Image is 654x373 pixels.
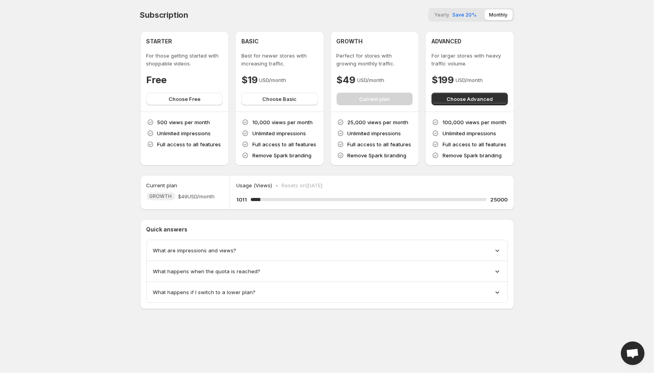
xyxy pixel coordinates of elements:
[432,52,508,67] p: For larger stores with heavy traffic volume.
[348,151,407,159] p: Remove Spark branding
[146,74,167,86] h4: Free
[153,246,237,254] span: What are impressions and views?
[282,181,322,189] p: Resets on [DATE]
[153,288,256,296] span: What happens if I switch to a lower plan?
[153,267,261,275] span: What happens when the quota is reached?
[252,129,306,137] p: Unlimited impressions
[157,140,221,148] p: Full access to all features
[443,118,506,126] p: 100,000 views per month
[236,196,247,203] h5: 1011
[456,76,483,84] p: USD/month
[443,151,502,159] p: Remove Spark branding
[252,118,313,126] p: 10,000 views per month
[443,129,496,137] p: Unlimited impressions
[337,74,356,86] h4: $49
[348,140,411,148] p: Full access to all features
[432,37,461,45] h4: ADVANCED
[146,181,178,189] h5: Current plan
[443,140,506,148] p: Full access to all features
[241,93,318,105] button: Choose Basic
[348,129,401,137] p: Unlimited impressions
[146,226,508,233] p: Quick answers
[275,181,278,189] p: •
[491,196,508,203] h5: 25000
[453,12,477,18] span: Save 20%
[146,93,223,105] button: Choose Free
[337,52,413,67] p: Perfect for stores with growing monthly traffic.
[446,95,493,103] span: Choose Advanced
[252,151,311,159] p: Remove Spark branding
[241,37,259,45] h4: BASIC
[146,52,223,67] p: For those getting started with shoppable videos.
[157,118,210,126] p: 500 views per month
[157,129,211,137] p: Unlimited impressions
[430,9,482,20] button: YearlySave 20%
[241,74,258,86] h4: $19
[169,95,200,103] span: Choose Free
[621,341,645,365] div: Open chat
[348,118,409,126] p: 25,000 views per month
[432,93,508,105] button: Choose Advanced
[146,37,172,45] h4: STARTER
[236,181,272,189] p: Usage (Views)
[252,140,316,148] p: Full access to all features
[357,76,384,84] p: USD/month
[432,74,454,86] h4: $199
[485,9,513,20] button: Monthly
[140,10,189,20] h4: Subscription
[259,76,286,84] p: USD/month
[178,192,215,200] span: $49 USD/month
[435,12,450,18] span: Yearly
[241,52,318,67] p: Best for newer stores with increasing traffic.
[262,95,296,103] span: Choose Basic
[150,193,172,200] span: GROWTH
[337,37,363,45] h4: GROWTH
